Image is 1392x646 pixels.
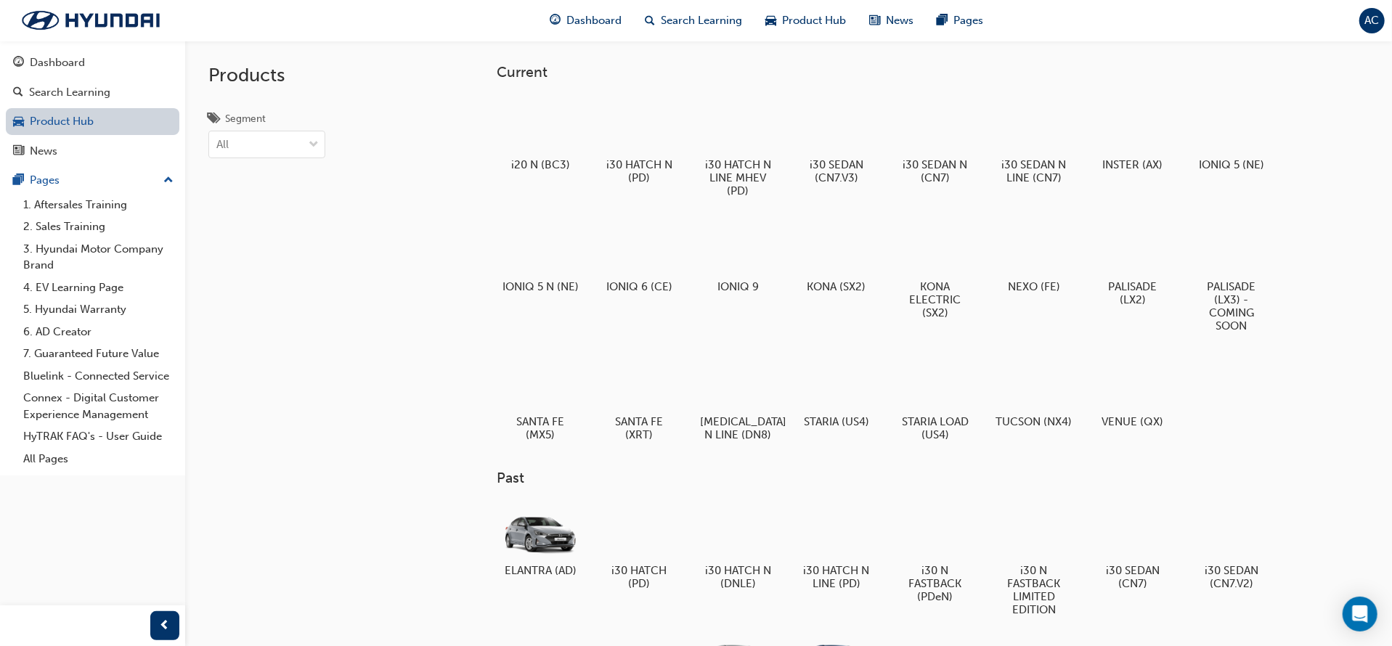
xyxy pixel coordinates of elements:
[990,349,1078,433] a: TUCSON (NX4)
[13,145,24,158] span: news-icon
[30,172,60,189] div: Pages
[937,12,948,30] span: pages-icon
[17,194,179,216] a: 1. Aftersales Training
[502,564,579,577] h5: ELANTRA (AD)
[208,64,325,87] h2: Products
[497,92,584,176] a: i20 N (BC3)
[497,499,584,583] a: ELANTRA (AD)
[646,12,656,30] span: search-icon
[30,143,57,160] div: News
[13,57,24,70] span: guage-icon
[17,216,179,238] a: 2. Sales Training
[17,387,179,425] a: Connex - Digital Customer Experience Management
[694,214,781,298] a: IONIQ 9
[13,174,24,187] span: pages-icon
[17,343,179,365] a: 7. Guaranteed Future Value
[996,415,1073,428] h5: TUCSON (NX4)
[216,136,229,153] div: All
[17,425,179,448] a: HyTRAK FAQ's - User Guide
[700,564,776,590] h5: i30 HATCH N (DNLE)
[13,86,23,99] span: search-icon
[1089,349,1176,433] a: VENUE (QX)
[799,280,875,293] h5: KONA (SX2)
[892,349,979,446] a: STARIA LOAD (US4)
[898,564,974,603] h5: i30 N FASTBACK (PDeN)
[17,448,179,470] a: All Pages
[793,92,880,189] a: i30 SEDAN (CN7.V3)
[1359,8,1385,33] button: AC
[926,6,996,36] a: pages-iconPages
[601,280,677,293] h5: IONIQ 6 (CE)
[595,92,683,189] a: i30 HATCH N (PD)
[996,158,1073,184] h5: i30 SEDAN N LINE (CN7)
[17,238,179,277] a: 3. Hyundai Motor Company Brand
[1343,597,1377,631] div: Open Intercom Messenger
[793,349,880,433] a: STARIA (US4)
[29,84,110,101] div: Search Learning
[694,92,781,203] a: i30 HATCH N LINE MHEV (PD)
[539,6,634,36] a: guage-iconDashboard
[225,112,266,126] div: Segment
[17,298,179,321] a: 5. Hyundai Warranty
[6,79,179,106] a: Search Learning
[858,6,926,36] a: news-iconNews
[996,564,1073,616] h5: i30 N FASTBACK LIMITED EDITION
[502,280,579,293] h5: IONIQ 5 N (NE)
[990,214,1078,298] a: NEXO (FE)
[990,499,1078,622] a: i30 N FASTBACK LIMITED EDITION
[160,617,171,635] span: prev-icon
[30,54,85,71] div: Dashboard
[497,349,584,446] a: SANTA FE (MX5)
[898,415,974,441] h5: STARIA LOAD (US4)
[6,49,179,76] a: Dashboard
[990,92,1078,189] a: i30 SEDAN N LINE (CN7)
[700,158,776,197] h5: i30 HATCH N LINE MHEV (PD)
[700,280,776,293] h5: IONIQ 9
[550,12,561,30] span: guage-icon
[17,321,179,343] a: 6. AD Creator
[601,158,677,184] h5: i30 HATCH N (PD)
[567,12,622,29] span: Dashboard
[17,365,179,388] a: Bluelink - Connected Service
[870,12,881,30] span: news-icon
[754,6,858,36] a: car-iconProduct Hub
[1188,92,1275,176] a: IONIQ 5 (NE)
[1365,12,1380,29] span: AC
[799,158,875,184] h5: i30 SEDAN (CN7.V3)
[502,158,579,171] h5: i20 N (BC3)
[1089,92,1176,176] a: INSTER (AX)
[1095,564,1171,590] h5: i30 SEDAN (CN7)
[497,470,1322,486] h3: Past
[887,12,914,29] span: News
[601,415,677,441] h5: SANTA FE (XRT)
[1194,564,1270,590] h5: i30 SEDAN (CN7.V2)
[892,92,979,189] a: i30 SEDAN N (CN7)
[766,12,777,30] span: car-icon
[497,64,1322,81] h3: Current
[1095,280,1171,306] h5: PALISADE (LX2)
[892,214,979,324] a: KONA ELECTRIC (SX2)
[954,12,984,29] span: Pages
[892,499,979,609] a: i30 N FASTBACK (PDeN)
[1194,280,1270,332] h5: PALISADE (LX3) - COMING SOON
[1194,158,1270,171] h5: IONIQ 5 (NE)
[208,113,219,126] span: tags-icon
[793,499,880,596] a: i30 HATCH N LINE (PD)
[502,415,579,441] h5: SANTA FE (MX5)
[1188,499,1275,596] a: i30 SEDAN (CN7.V2)
[793,214,880,298] a: KONA (SX2)
[799,564,875,590] h5: i30 HATCH N LINE (PD)
[634,6,754,36] a: search-iconSearch Learning
[595,214,683,298] a: IONIQ 6 (CE)
[595,499,683,596] a: i30 HATCH (PD)
[1095,415,1171,428] h5: VENUE (QX)
[6,167,179,194] button: Pages
[309,136,319,155] span: down-icon
[1089,499,1176,596] a: i30 SEDAN (CN7)
[17,277,179,299] a: 4. EV Learning Page
[700,415,776,441] h5: [MEDICAL_DATA] N LINE (DN8)
[6,46,179,167] button: DashboardSearch LearningProduct HubNews
[7,5,174,36] img: Trak
[694,349,781,446] a: [MEDICAL_DATA] N LINE (DN8)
